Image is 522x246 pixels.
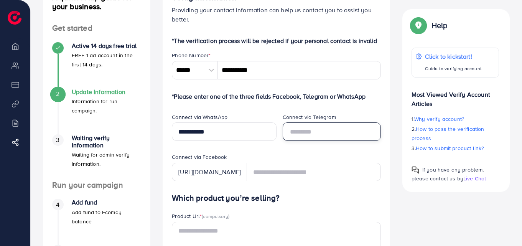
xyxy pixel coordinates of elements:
li: Waiting verify information [43,134,150,180]
p: Information for run campaign. [72,97,141,115]
h4: Waiting verify information [72,134,141,149]
label: Phone Number [172,51,211,59]
img: Popup guide [412,18,425,32]
p: *Please enter one of the three fields Facebook, Telegram or WhatsApp [172,92,381,101]
h4: Add fund [72,199,141,206]
p: Add fund to Ecomdy balance [72,208,141,226]
li: Update Information [43,88,150,134]
span: Live Chat [463,175,486,182]
span: 3 [56,135,59,144]
label: Connect via WhatsApp [172,113,227,121]
img: Popup guide [412,166,419,174]
p: *The verification process will be rejected if your personal contact is invalid [172,36,381,45]
img: logo [8,11,21,25]
label: Connect via Facebook [172,153,227,161]
label: Connect via Telegram [283,113,336,121]
p: FREE 1 ad account in the first 14 days. [72,51,141,69]
li: Add fund [43,199,150,245]
span: How to submit product link? [416,144,484,152]
p: Guide to verifying account [425,64,482,73]
p: 1. [412,114,499,124]
h4: Which product you’re selling? [172,193,381,203]
span: 2 [56,89,59,98]
iframe: Chat [489,211,516,240]
label: Product Url [172,212,229,220]
h4: Get started [43,23,150,33]
p: Providing your contact information can help us contact you to assist you better. [172,5,381,24]
p: 2. [412,124,499,143]
p: Help [431,21,448,30]
div: [URL][DOMAIN_NAME] [172,163,247,181]
li: Active 14 days free trial [43,42,150,88]
span: (compulsory) [202,213,229,220]
span: 4 [56,200,59,209]
h4: Update Information [72,88,141,96]
h4: Run your campaign [43,180,150,190]
span: If you have any problem, please contact us by [412,166,484,182]
p: 3. [412,144,499,153]
p: Most Viewed Verify Account Articles [412,84,499,108]
p: Waiting for admin verify information. [72,150,141,168]
p: Click to kickstart! [425,52,482,61]
span: How to pass the verification process [412,125,484,142]
span: Why verify account? [414,115,464,123]
h4: Active 14 days free trial [72,42,141,50]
